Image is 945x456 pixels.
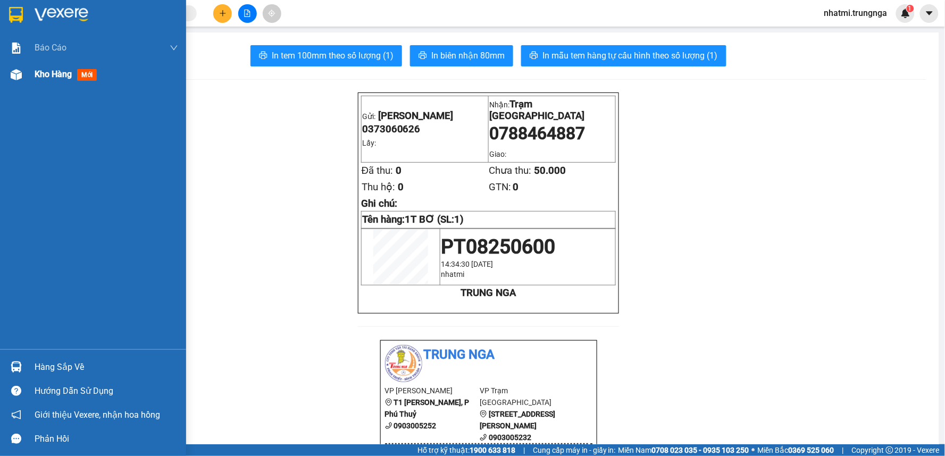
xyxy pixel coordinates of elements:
span: phone [480,434,487,441]
span: caret-down [925,9,934,18]
img: solution-icon [11,43,22,54]
strong: 0708 023 035 - 0935 103 250 [652,446,749,454]
img: logo.jpg [385,345,422,382]
button: plus [213,4,232,23]
img: warehouse-icon [11,69,22,80]
span: printer [530,51,538,61]
span: In tem 100mm theo số lượng (1) [272,49,394,62]
button: file-add [238,4,257,23]
span: notification [11,410,21,420]
span: Giao: [489,150,506,158]
span: 0 [396,165,402,176]
span: Thu hộ: [362,181,395,193]
span: Trạm [GEOGRAPHIC_DATA] [489,98,584,122]
span: Chưa thu : [100,58,141,70]
span: 0 [513,181,519,193]
span: GTN: [489,181,511,193]
span: 1) [455,214,464,225]
strong: Tên hàng: [362,214,464,225]
span: ⚪️ [752,448,755,452]
span: | [842,444,844,456]
div: Hàng sắp về [35,359,178,375]
div: Trạm [GEOGRAPHIC_DATA] [102,9,210,35]
span: 14:34:30 [DATE] [441,260,493,268]
span: Gửi: [9,9,26,20]
span: Kho hàng [35,69,72,79]
img: icon-new-feature [901,9,910,18]
span: environment [385,399,392,406]
span: question-circle [11,386,21,396]
div: Hướng dẫn sử dụng [35,383,178,399]
button: aim [263,4,281,23]
span: In mẫu tem hàng tự cấu hình theo số lượng (1) [542,49,718,62]
span: In biên nhận 80mm [431,49,505,62]
span: nhatmi [441,270,464,278]
span: copyright [886,446,893,454]
span: Chưa thu: [489,165,531,176]
span: nhatmi.trungnga [816,6,896,20]
img: warehouse-icon [11,361,22,373]
div: Tên hàng: 1T BƠ ( : 1 ) [9,77,210,90]
img: logo-vxr [9,7,23,23]
span: Hỗ trợ kỹ thuật: [417,444,515,456]
span: mới [77,69,97,81]
button: printerIn tem 100mm theo số lượng (1) [250,45,402,66]
span: printer [419,51,427,61]
div: 50.000 [100,56,211,71]
strong: 0369 525 060 [789,446,834,454]
span: aim [268,10,275,17]
span: Miền Bắc [758,444,834,456]
button: printerIn mẫu tem hàng tự cấu hình theo số lượng (1) [521,45,726,66]
div: 0373060626 [9,33,94,48]
span: Báo cáo [35,41,66,54]
button: caret-down [920,4,939,23]
span: Nhận: [102,10,127,21]
span: Đã thu: [362,165,393,176]
span: Cung cấp máy in - giấy in: [533,444,616,456]
button: printerIn biên nhận 80mm [410,45,513,66]
li: VP [PERSON_NAME] [385,385,480,396]
span: [PERSON_NAME] [378,110,454,122]
span: 1T BƠ (SL: [405,214,464,225]
span: 1 [908,5,912,12]
span: environment [480,410,487,418]
span: 0373060626 [362,123,421,135]
span: 50.000 [534,165,566,176]
strong: 1900 633 818 [470,446,515,454]
span: Ghi chú: [361,198,397,209]
span: plus [219,10,227,17]
span: SL [107,76,121,91]
b: 0903005252 [394,421,437,430]
b: T1 [PERSON_NAME], P Phú Thuỷ [385,398,470,418]
span: | [523,444,525,456]
span: message [11,434,21,444]
b: [STREET_ADDRESS][PERSON_NAME] [480,410,555,430]
p: Gửi: [362,110,488,122]
strong: TRUNG NGA [461,287,516,299]
span: printer [259,51,267,61]
span: phone [385,422,392,429]
span: Lấy: [362,139,376,147]
div: Phản hồi [35,431,178,447]
b: 0903005232 [489,433,531,442]
sup: 1 [907,5,914,12]
span: PT08250600 [441,235,555,258]
p: Nhận: [489,98,615,122]
span: 0 [398,181,404,193]
span: Giới thiệu Vexere, nhận hoa hồng [35,408,160,421]
span: down [170,44,178,52]
span: 0788464887 [489,123,585,143]
div: [PERSON_NAME] [9,9,94,33]
li: VP Trạm [GEOGRAPHIC_DATA] [480,385,575,408]
span: file-add [244,10,251,17]
div: 0788464887 [102,35,210,49]
span: Miền Nam [618,444,749,456]
li: Trung Nga [385,345,592,365]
